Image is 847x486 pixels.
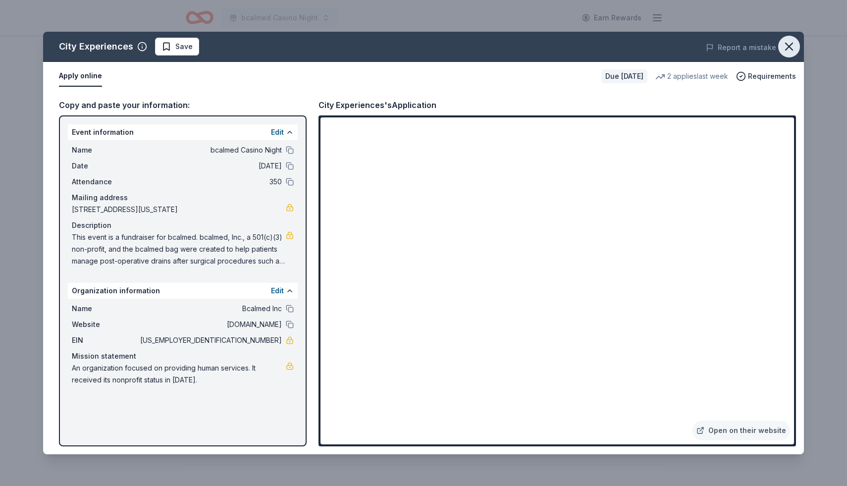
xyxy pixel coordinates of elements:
[72,319,138,330] span: Website
[72,334,138,346] span: EIN
[736,70,796,82] button: Requirements
[138,319,282,330] span: [DOMAIN_NAME]
[59,99,307,111] div: Copy and paste your information:
[72,160,138,172] span: Date
[72,204,286,216] span: [STREET_ADDRESS][US_STATE]
[155,38,199,55] button: Save
[72,144,138,156] span: Name
[138,334,282,346] span: [US_EMPLOYER_IDENTIFICATION_NUMBER]
[72,350,294,362] div: Mission statement
[72,303,138,315] span: Name
[72,362,286,386] span: An organization focused on providing human services. It received its nonprofit status in [DATE].
[271,126,284,138] button: Edit
[72,176,138,188] span: Attendance
[68,124,298,140] div: Event information
[706,42,776,54] button: Report a mistake
[59,39,133,54] div: City Experiences
[271,285,284,297] button: Edit
[138,176,282,188] span: 350
[59,66,102,87] button: Apply online
[138,160,282,172] span: [DATE]
[175,41,193,53] span: Save
[655,70,728,82] div: 2 applies last week
[748,70,796,82] span: Requirements
[318,99,436,111] div: City Experiences's Application
[601,69,647,83] div: Due [DATE]
[68,283,298,299] div: Organization information
[692,421,790,440] a: Open on their website
[72,192,294,204] div: Mailing address
[138,303,282,315] span: Bcalmed Inc
[72,219,294,231] div: Description
[138,144,282,156] span: bcalmed Casino Night
[72,231,286,267] span: This event is a fundraiser for bcalmed. bcalmed, Inc., a 501(c)(3) non-profit, and the bcalmed ba...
